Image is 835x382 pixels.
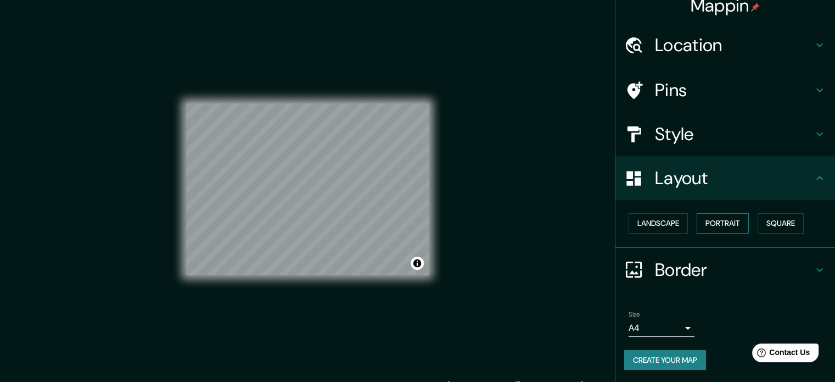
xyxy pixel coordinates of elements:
button: Toggle attribution [411,257,424,270]
h4: Layout [655,167,813,189]
div: Location [615,23,835,67]
h4: Style [655,123,813,145]
button: Square [758,213,804,234]
iframe: Help widget launcher [737,339,823,370]
button: Landscape [629,213,688,234]
div: A4 [629,319,694,337]
div: Style [615,112,835,156]
div: Pins [615,68,835,112]
div: Border [615,248,835,292]
canvas: Map [186,103,429,275]
h4: Pins [655,79,813,101]
h4: Border [655,259,813,281]
img: pin-icon.png [751,3,760,12]
h4: Location [655,34,813,56]
label: Size [629,309,640,319]
div: Layout [615,156,835,200]
button: Portrait [697,213,749,234]
button: Create your map [624,350,706,370]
